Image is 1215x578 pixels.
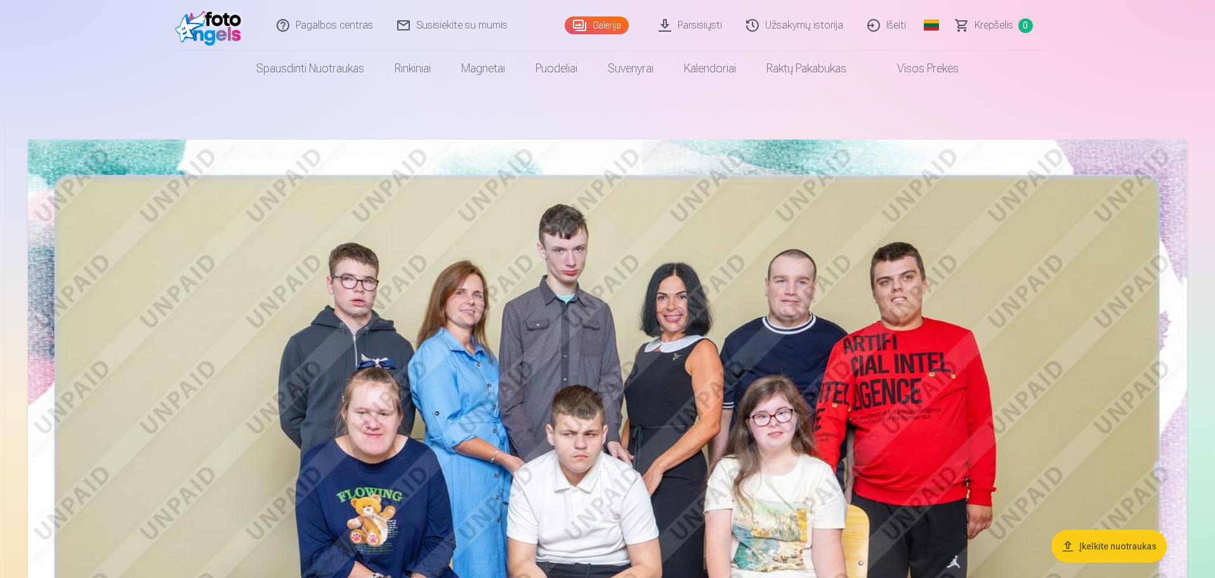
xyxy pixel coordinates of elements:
[1018,18,1033,33] span: 0
[669,51,751,86] a: Kalendoriai
[751,51,862,86] a: Raktų pakabukas
[593,51,669,86] a: Suvenyrai
[862,51,974,86] a: Visos prekės
[379,51,446,86] a: Rinkiniai
[975,18,1013,33] span: Krepšelis
[520,51,593,86] a: Puodeliai
[241,51,379,86] a: Spausdinti nuotraukas
[175,5,248,46] img: /fa2
[565,16,629,34] a: Galerija
[446,51,520,86] a: Magnetai
[1051,530,1167,563] button: Įkelkite nuotraukas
